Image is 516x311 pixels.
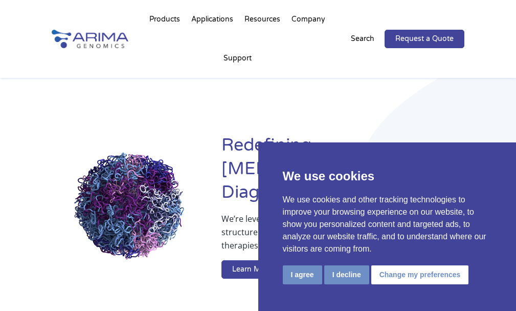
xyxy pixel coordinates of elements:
a: Learn More [221,260,283,279]
h1: Redefining [MEDICAL_DATA] Diagnostics [221,134,464,212]
p: We use cookies [283,167,492,185]
button: I agree [283,265,322,284]
img: Arima-Genomics-logo [52,30,128,49]
p: We’re leveraging whole-genome sequence and structure information to ensure breakthrough therapies... [221,212,423,260]
button: I decline [324,265,369,284]
a: Request a Quote [385,30,464,48]
button: Change my preferences [371,265,469,284]
p: We use cookies and other tracking technologies to improve your browsing experience on our website... [283,194,492,255]
p: Search [351,32,374,46]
